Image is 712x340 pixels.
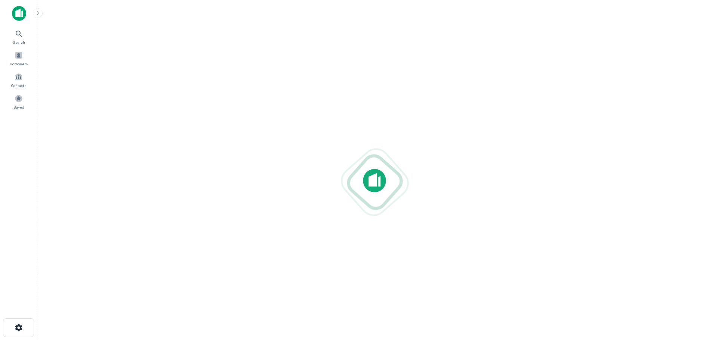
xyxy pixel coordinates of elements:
[2,70,35,90] a: Contacts
[2,48,35,68] a: Borrowers
[2,91,35,112] a: Saved
[13,104,24,110] span: Saved
[2,26,35,47] a: Search
[10,61,28,67] span: Borrowers
[12,6,26,21] img: capitalize-icon.png
[13,39,25,45] span: Search
[675,256,712,292] iframe: Chat Widget
[11,82,26,88] span: Contacts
